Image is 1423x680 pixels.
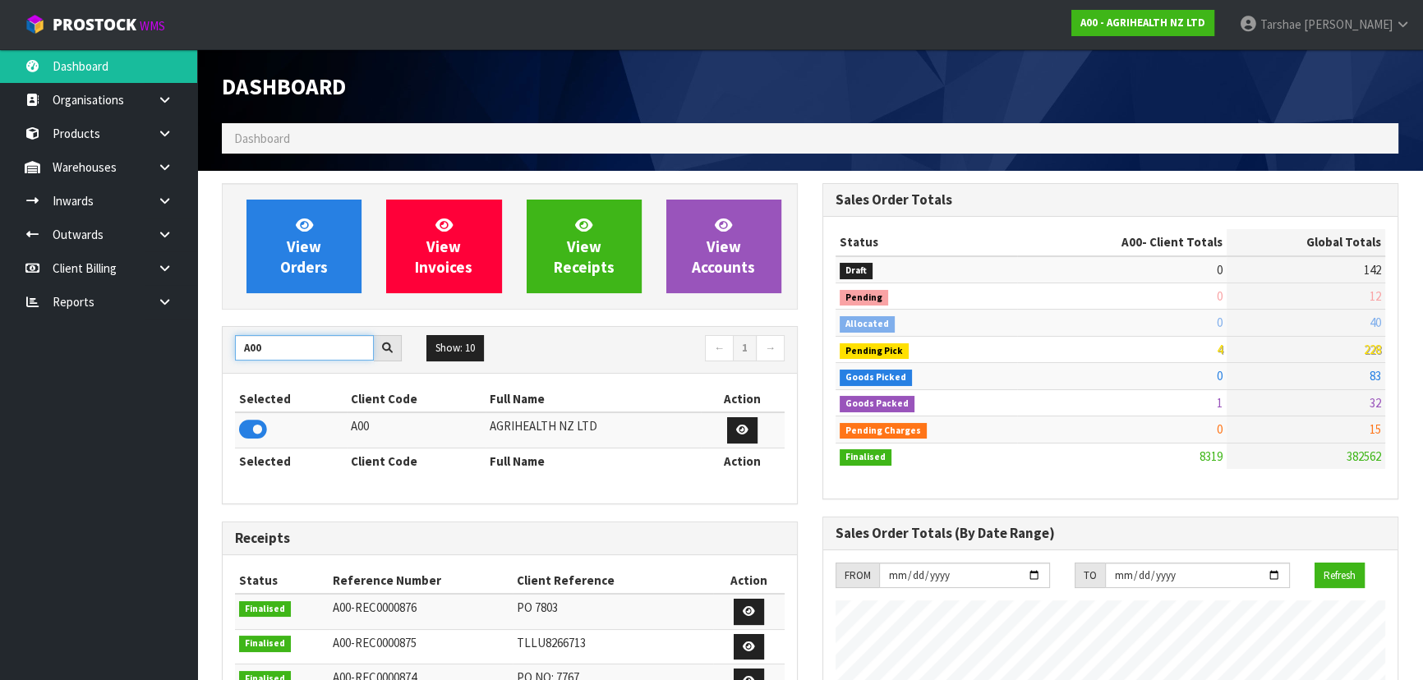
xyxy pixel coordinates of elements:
a: ← [705,335,734,361]
div: FROM [836,563,879,589]
span: Allocated [840,316,895,333]
span: View Receipts [554,215,615,277]
th: Client Reference [513,567,713,594]
button: Refresh [1315,563,1365,589]
span: 4 [1217,342,1223,357]
span: Pending Charges [840,423,927,439]
td: AGRIHEALTH NZ LTD [486,412,701,448]
span: 12 [1370,288,1381,304]
span: Dashboard [222,72,346,100]
span: TLLU8266713 [517,635,586,650]
span: 142 [1364,262,1381,278]
th: Action [713,567,785,594]
input: Search clients [235,335,374,361]
span: View Orders [280,215,328,277]
span: A00-REC0000876 [333,600,417,615]
th: Status [235,567,329,594]
span: PO 7803 [517,600,558,615]
span: 0 [1217,262,1223,278]
span: Tarshae [1260,16,1301,32]
th: Full Name [486,448,701,474]
a: ViewAccounts [666,200,781,293]
h3: Sales Order Totals [836,192,1385,208]
span: Finalised [239,601,291,618]
span: A00-REC0000875 [333,635,417,650]
a: A00 - AGRIHEALTH NZ LTD [1071,10,1214,36]
span: 8319 [1200,448,1223,464]
span: 0 [1217,368,1223,384]
th: Global Totals [1227,229,1385,255]
span: View Accounts [692,215,755,277]
span: Finalised [840,449,891,466]
nav: Page navigation [523,335,785,364]
span: [PERSON_NAME] [1304,16,1393,32]
th: Selected [235,386,347,412]
a: ViewInvoices [386,200,501,293]
th: Client Code [347,386,486,412]
span: 15 [1370,421,1381,437]
td: A00 [347,412,486,448]
span: 0 [1217,315,1223,330]
span: 228 [1364,342,1381,357]
th: Full Name [486,386,701,412]
span: 83 [1370,368,1381,384]
button: Show: 10 [426,335,484,361]
th: Action [701,386,785,412]
th: Selected [235,448,347,474]
th: - Client Totals [1017,229,1227,255]
span: Goods Packed [840,396,914,412]
h3: Sales Order Totals (By Date Range) [836,526,1385,541]
strong: A00 - AGRIHEALTH NZ LTD [1080,16,1205,30]
span: Draft [840,263,873,279]
span: 32 [1370,395,1381,411]
th: Status [836,229,1017,255]
span: 40 [1370,315,1381,330]
a: ViewOrders [246,200,362,293]
span: ProStock [53,14,136,35]
span: Dashboard [234,131,290,146]
span: Goods Picked [840,370,912,386]
span: A00 [1121,234,1142,250]
th: Reference Number [329,567,513,594]
span: View Invoices [415,215,472,277]
span: 0 [1217,421,1223,437]
small: WMS [140,18,165,34]
div: TO [1075,563,1105,589]
h3: Receipts [235,531,785,546]
span: Finalised [239,636,291,652]
span: Pending Pick [840,343,909,360]
th: Action [701,448,785,474]
a: ViewReceipts [527,200,642,293]
th: Client Code [347,448,486,474]
img: cube-alt.png [25,14,45,34]
a: 1 [733,335,757,361]
a: → [756,335,785,361]
span: 1 [1217,395,1223,411]
span: 382562 [1347,448,1381,464]
span: Pending [840,290,888,306]
span: 0 [1217,288,1223,304]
